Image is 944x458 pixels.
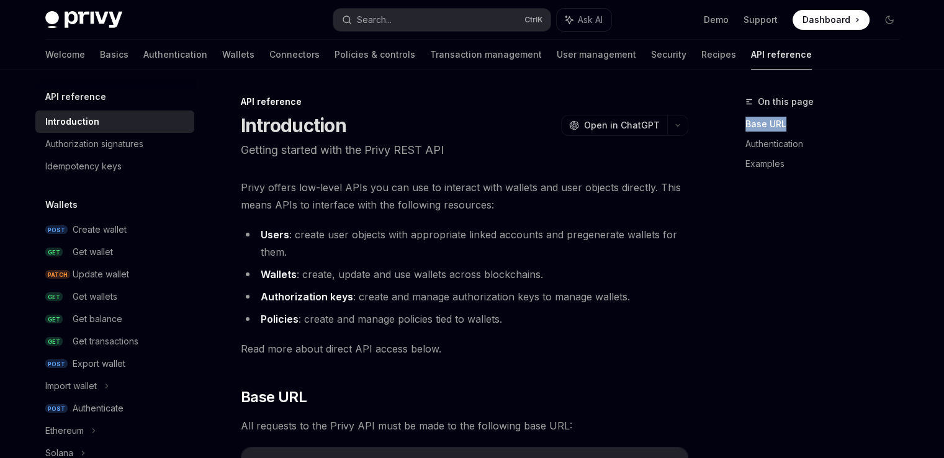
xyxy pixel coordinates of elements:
span: Privy offers low-level APIs you can use to interact with wallets and user objects directly. This ... [241,179,688,213]
button: Ask AI [557,9,611,31]
strong: Authorization keys [261,290,353,303]
h5: API reference [45,89,106,104]
span: Ctrl K [524,15,543,25]
span: Ask AI [578,14,603,26]
span: Base URL [241,387,307,407]
a: GETGet wallets [35,285,194,308]
span: Read more about direct API access below. [241,340,688,357]
a: PATCHUpdate wallet [35,263,194,285]
a: Authentication [745,134,909,154]
button: Toggle dark mode [879,10,899,30]
a: GETGet balance [35,308,194,330]
a: Support [744,14,778,26]
span: All requests to the Privy API must be made to the following base URL: [241,417,688,434]
div: Get wallets [73,289,117,304]
div: Authenticate [73,401,124,416]
span: Dashboard [802,14,850,26]
div: API reference [241,96,688,108]
div: Create wallet [73,222,127,237]
a: GETGet transactions [35,330,194,352]
button: Search...CtrlK [333,9,551,31]
li: : create, update and use wallets across blockchains. [241,266,688,283]
div: Introduction [45,114,99,129]
div: Search... [357,12,392,27]
span: Open in ChatGPT [584,119,660,132]
div: Ethereum [45,423,84,438]
a: Introduction [35,110,194,133]
div: Idempotency keys [45,159,122,174]
li: : create user objects with appropriate linked accounts and pregenerate wallets for them. [241,226,688,261]
a: Dashboard [793,10,870,30]
span: On this page [758,94,814,109]
a: Connectors [269,40,320,70]
li: : create and manage policies tied to wallets. [241,310,688,328]
span: POST [45,404,68,413]
a: API reference [751,40,812,70]
a: Transaction management [430,40,542,70]
a: Authorization signatures [35,133,194,155]
span: POST [45,359,68,369]
a: User management [557,40,636,70]
li: : create and manage authorization keys to manage wallets. [241,288,688,305]
a: GETGet wallet [35,241,194,263]
a: Recipes [701,40,736,70]
div: Authorization signatures [45,137,143,151]
a: Security [651,40,686,70]
div: Export wallet [73,356,125,371]
div: Get balance [73,312,122,326]
a: Demo [704,14,729,26]
a: POSTExport wallet [35,352,194,375]
a: Basics [100,40,128,70]
div: Get transactions [73,334,138,349]
a: Base URL [745,114,909,134]
span: GET [45,292,63,302]
a: POSTCreate wallet [35,218,194,241]
div: Import wallet [45,379,97,393]
a: Welcome [45,40,85,70]
span: POST [45,225,68,235]
span: PATCH [45,270,70,279]
span: GET [45,248,63,257]
a: Idempotency keys [35,155,194,177]
p: Getting started with the Privy REST API [241,141,688,159]
div: Get wallet [73,245,113,259]
span: GET [45,337,63,346]
img: dark logo [45,11,122,29]
a: Wallets [222,40,254,70]
h1: Introduction [241,114,346,137]
a: POSTAuthenticate [35,397,194,420]
strong: Wallets [261,268,297,281]
div: Update wallet [73,267,129,282]
span: GET [45,315,63,324]
button: Open in ChatGPT [561,115,667,136]
a: Policies & controls [335,40,415,70]
h5: Wallets [45,197,78,212]
a: Authentication [143,40,207,70]
strong: Policies [261,313,299,325]
a: Examples [745,154,909,174]
strong: Users [261,228,289,241]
